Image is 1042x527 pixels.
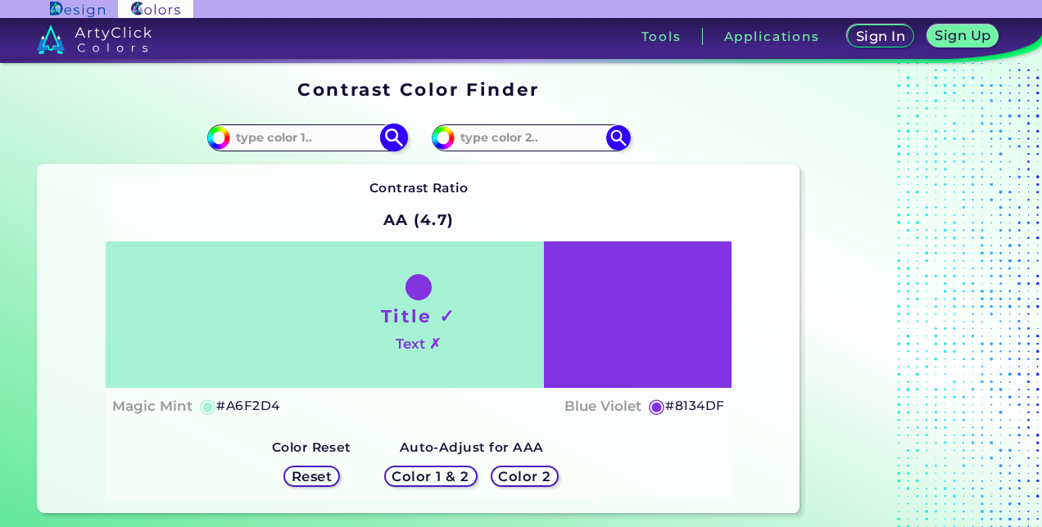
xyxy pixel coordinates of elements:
[641,30,682,43] h3: Tools
[272,439,351,455] strong: Color Reset
[230,127,383,149] input: type color 1..
[564,394,641,418] h4: Blue Violet
[199,396,217,416] h5: ◉
[400,439,544,455] strong: Auto-Adjust for AAA
[396,470,465,482] h5: Color 1 & 2
[369,180,469,196] strong: Contrast Ratio
[850,26,910,47] a: Sign In
[665,395,724,417] h5: #8134DF
[50,2,105,17] img: ArtyClick Design logo
[37,25,152,54] img: logo_artyclick_colors_white.svg
[216,395,279,417] h5: #A6F2D4
[455,127,607,149] input: type color 2..
[648,396,666,416] h5: ◉
[112,394,193,418] h4: Magic Mint
[938,29,989,42] h5: Sign Up
[606,125,631,150] img: icon search
[859,30,903,43] h5: Sign In
[379,124,408,152] img: icon search
[501,470,548,482] h5: Color 2
[381,304,456,328] h1: Title ✓
[293,470,330,482] h5: Reset
[931,26,995,47] a: Sign Up
[297,77,539,101] h1: Contrast Color Finder
[724,30,820,43] h3: Applications
[396,332,441,356] h4: Text ✗
[376,202,462,238] h2: AA (4.7)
